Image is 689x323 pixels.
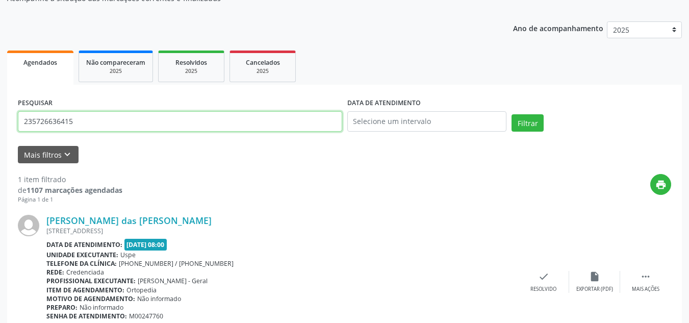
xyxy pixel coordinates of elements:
[18,185,122,195] div: de
[655,179,667,190] i: print
[18,95,53,111] label: PESQUISAR
[86,58,145,67] span: Não compareceram
[46,268,64,277] b: Rede:
[46,303,78,312] b: Preparo:
[46,312,127,320] b: Senha de atendimento:
[86,67,145,75] div: 2025
[18,195,122,204] div: Página 1 de 1
[46,215,212,226] a: [PERSON_NAME] das [PERSON_NAME]
[80,303,123,312] span: Não informado
[166,67,217,75] div: 2025
[137,294,181,303] span: Não informado
[18,174,122,185] div: 1 item filtrado
[46,286,124,294] b: Item de agendamento:
[120,251,136,259] span: Uspe
[124,239,167,251] span: [DATE] 08:00
[62,149,73,160] i: keyboard_arrow_down
[347,111,507,132] input: Selecione um intervalo
[46,240,122,249] b: Data de atendimento:
[640,271,651,282] i: 
[138,277,208,285] span: [PERSON_NAME] - Geral
[175,58,207,67] span: Resolvidos
[66,268,104,277] span: Credenciada
[576,286,613,293] div: Exportar (PDF)
[18,111,342,132] input: Nome, código do beneficiário ou CPF
[538,271,549,282] i: check
[23,58,57,67] span: Agendados
[46,251,118,259] b: Unidade executante:
[530,286,556,293] div: Resolvido
[46,227,518,235] div: [STREET_ADDRESS]
[18,215,39,236] img: img
[18,146,79,164] button: Mais filtroskeyboard_arrow_down
[27,185,122,195] strong: 1107 marcações agendadas
[512,114,544,132] button: Filtrar
[126,286,157,294] span: Ortopedia
[513,21,603,34] p: Ano de acompanhamento
[46,294,135,303] b: Motivo de agendamento:
[119,259,234,268] span: [PHONE_NUMBER] / [PHONE_NUMBER]
[246,58,280,67] span: Cancelados
[632,286,659,293] div: Mais ações
[46,259,117,268] b: Telefone da clínica:
[650,174,671,195] button: print
[129,312,163,320] span: M00247760
[347,95,421,111] label: DATA DE ATENDIMENTO
[237,67,288,75] div: 2025
[46,277,136,285] b: Profissional executante:
[589,271,600,282] i: insert_drive_file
